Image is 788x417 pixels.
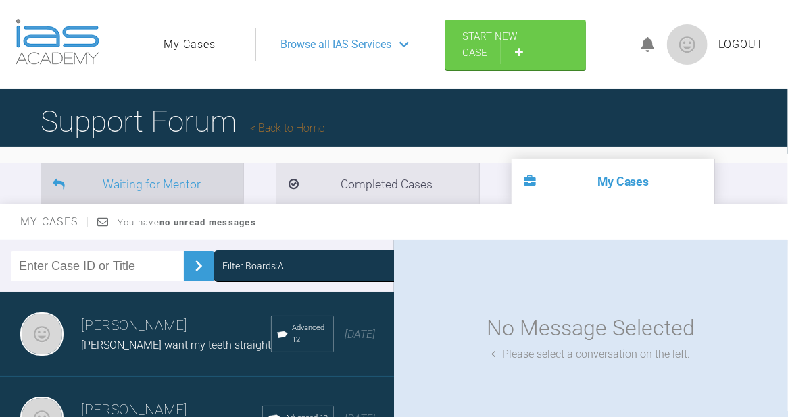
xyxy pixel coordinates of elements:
[41,98,324,145] h1: Support Forum
[11,251,184,281] input: Enter Case ID or Title
[667,24,708,65] img: profile.png
[20,312,64,356] img: Roekshana Shar
[492,345,691,363] div: Please select a conversation on the left.
[276,163,479,204] li: Completed Cases
[292,322,328,346] span: Advanced 12
[345,328,375,341] span: [DATE]
[222,258,288,273] div: Filter Boards: All
[81,339,271,352] span: [PERSON_NAME] want my teeth straight
[250,121,324,134] a: Back to Home
[20,215,90,228] span: My Cases
[118,217,256,227] span: You have
[462,30,517,59] span: Start New Case
[188,255,210,277] img: chevronRight.28bd32b0.svg
[487,311,695,345] div: No Message Selected
[41,163,243,204] li: Waiting for Mentor
[512,159,714,204] li: My Cases
[718,36,764,53] a: Logout
[16,19,99,65] img: logo-light.3e3ef733.png
[164,36,216,53] a: My Cases
[81,314,271,337] h3: [PERSON_NAME]
[445,20,586,69] a: Start New Case
[159,217,256,227] strong: no unread messages
[280,36,391,53] span: Browse all IAS Services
